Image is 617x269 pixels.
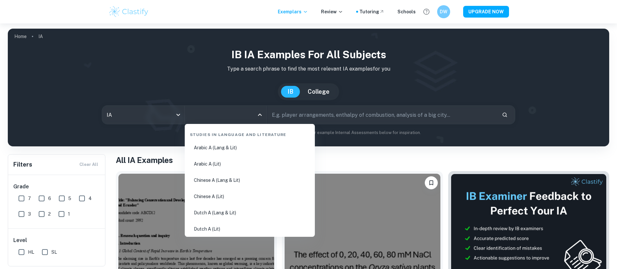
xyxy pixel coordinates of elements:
span: 7 [28,195,31,202]
div: IA [102,106,184,124]
span: HL [28,249,34,256]
span: 6 [48,195,51,202]
h6: Grade [13,183,101,191]
h1: All IA Examples [116,154,609,166]
div: Studies in Language and Literature [187,127,312,140]
p: IA [38,33,43,40]
li: Chinese A (Lang & Lit) [187,173,312,188]
span: 1 [68,210,70,218]
span: SL [51,249,57,256]
button: UPGRADE NOW [463,6,509,18]
img: Clastify logo [108,5,150,18]
button: Help and Feedback [421,6,432,17]
p: Exemplars [278,8,308,15]
button: DW [437,5,450,18]
input: E.g. player arrangements, enthalpy of combustion, analysis of a big city... [267,106,497,124]
p: Type a search phrase to find the most relevant IA examples for you [13,65,604,73]
p: Not sure what to search for? You can always look through our example Internal Assessments below f... [13,129,604,136]
h6: Level [13,236,101,244]
span: 4 [88,195,92,202]
img: profile cover [8,29,609,146]
button: Bookmark [425,176,438,189]
button: Search [499,109,510,120]
button: IB [281,86,300,98]
li: Chinese A (Lit) [187,189,312,204]
span: 2 [48,210,51,218]
button: Close [255,110,264,119]
h1: IB IA examples for all subjects [13,47,604,62]
a: Home [14,32,27,41]
h6: Filters [13,160,32,169]
li: Dutch A (Lit) [187,222,312,236]
a: Tutoring [359,8,384,15]
li: Arabic A (Lang & Lit) [187,140,312,155]
a: Schools [397,8,416,15]
button: College [301,86,336,98]
p: Review [321,8,343,15]
span: 3 [28,210,31,218]
li: Arabic A (Lit) [187,156,312,171]
li: Dutch A (Lang & Lit) [187,205,312,220]
span: 5 [68,195,71,202]
h6: DW [440,8,447,15]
